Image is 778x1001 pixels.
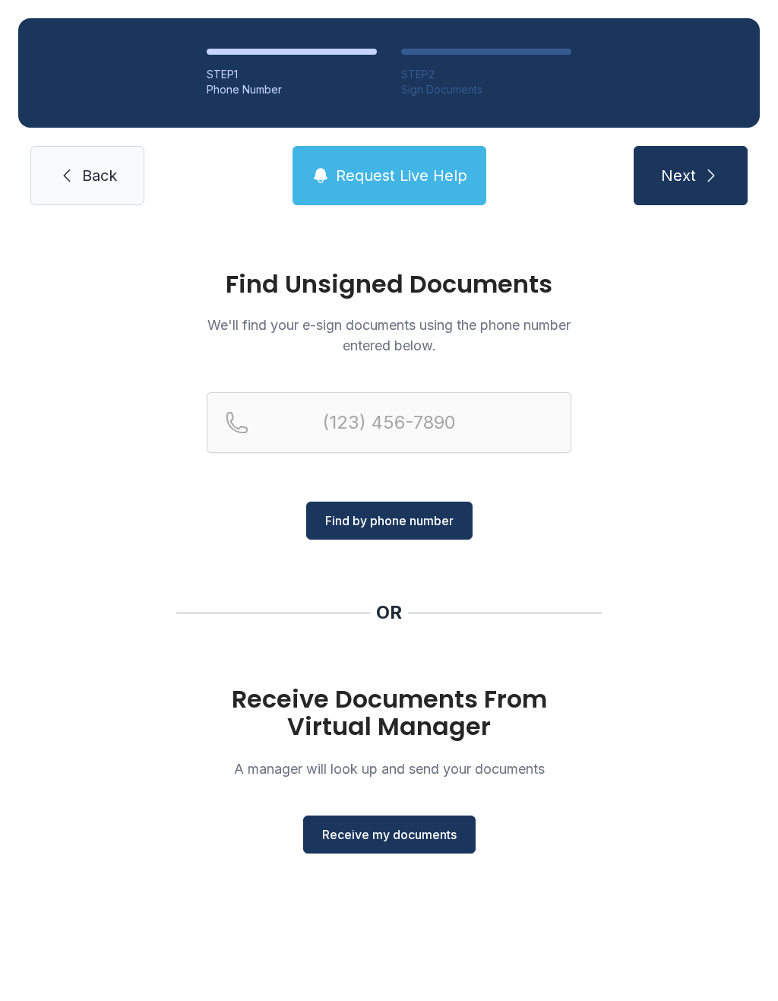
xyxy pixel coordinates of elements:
span: Back [82,165,117,186]
span: Find by phone number [325,512,454,530]
div: Sign Documents [401,82,571,97]
div: Phone Number [207,82,377,97]
p: We'll find your e-sign documents using the phone number entered below. [207,315,571,356]
h1: Find Unsigned Documents [207,272,571,296]
div: STEP 1 [207,67,377,82]
div: STEP 2 [401,67,571,82]
input: Reservation phone number [207,392,571,453]
span: Request Live Help [336,165,467,186]
span: Receive my documents [322,825,457,844]
span: Next [661,165,696,186]
p: A manager will look up and send your documents [207,759,571,779]
div: OR [376,600,402,625]
h1: Receive Documents From Virtual Manager [207,686,571,740]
